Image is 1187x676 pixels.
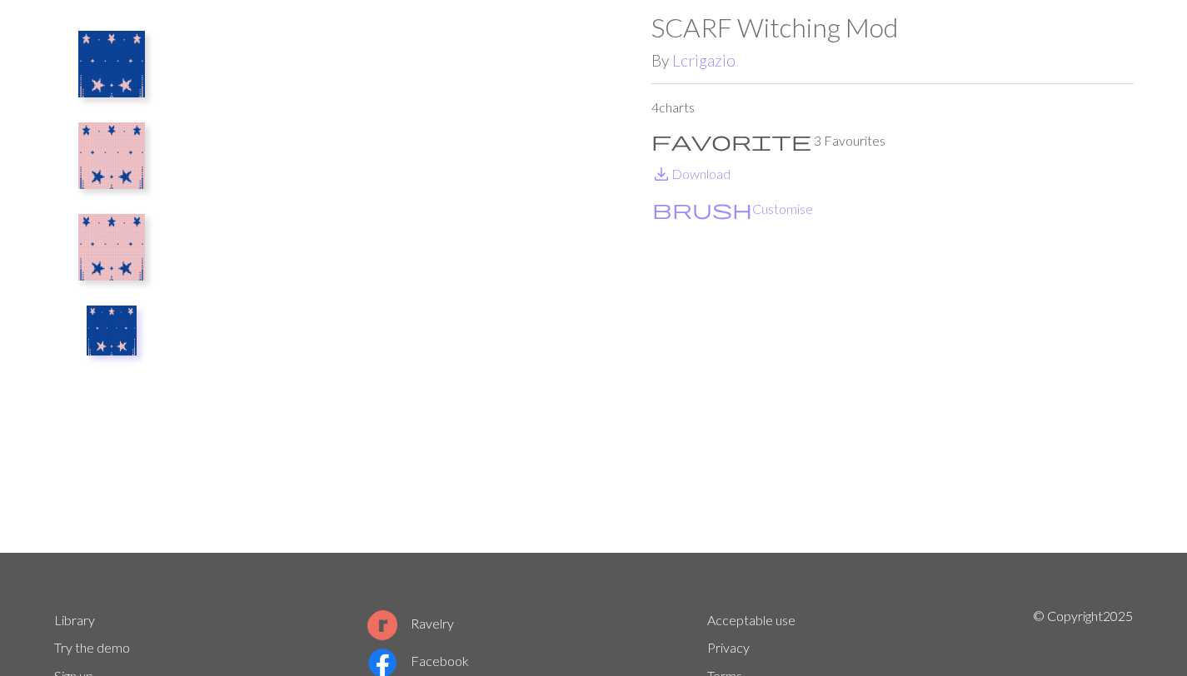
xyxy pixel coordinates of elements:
[707,612,795,628] a: Acceptable use
[651,198,814,220] button: CustomiseCustomise
[651,164,671,184] i: Download
[651,97,1134,117] p: 4 charts
[78,214,145,281] img: 2nd half RED Big Star WIDE Witching Mod
[652,197,752,221] span: brush
[87,306,137,355] img: 2nd half BLUE Big Star WIDE Witching Mod
[651,51,1134,70] h2: By
[78,31,145,97] img: BLUE Big Star WIDE Witching Mod
[367,610,397,640] img: Ravelry logo
[169,12,651,553] img: 2nd half BLUE Big Star WIDE Witching Mod
[651,131,1134,151] p: 3 Favourites
[54,639,130,655] a: Try the demo
[651,129,811,152] span: favorite
[707,639,750,655] a: Privacy
[367,615,454,631] a: Ravelry
[651,162,671,186] span: save_alt
[651,12,1134,43] h1: SCARF Witching Mod
[78,122,145,189] img: RED Big Star WIDE Witching Mod
[54,612,95,628] a: Library
[652,199,752,219] i: Customise
[672,51,736,70] a: Lcrigazio
[651,166,731,181] a: DownloadDownload
[367,653,469,669] a: Facebook
[651,131,811,151] i: Favourite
